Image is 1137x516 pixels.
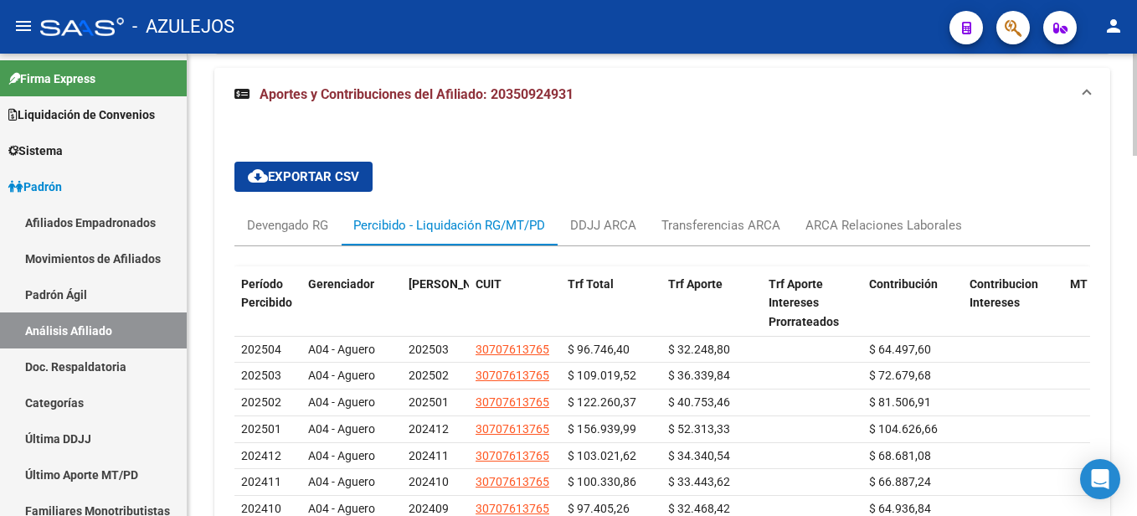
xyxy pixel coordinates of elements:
[570,216,636,235] div: DDJJ ARCA
[970,277,1038,310] span: Contribucion Intereses
[409,277,499,291] span: [PERSON_NAME]
[8,178,62,196] span: Padrón
[132,8,234,45] span: - AZULEJOS
[661,216,780,235] div: Transferencias ARCA
[248,166,268,186] mat-icon: cloud_download
[409,502,449,515] span: 202409
[668,277,723,291] span: Trf Aporte
[476,502,549,515] span: 30707613765
[668,343,730,356] span: $ 32.248,80
[241,369,281,382] span: 202503
[308,369,375,382] span: A04 - Aguero
[8,70,95,88] span: Firma Express
[561,266,661,340] datatable-header-cell: Trf Total
[568,502,630,515] span: $ 97.405,26
[1080,459,1120,499] div: Open Intercom Messenger
[805,216,962,235] div: ARCA Relaciones Laborales
[869,502,931,515] span: $ 64.936,84
[476,475,549,488] span: 30707613765
[241,277,292,310] span: Período Percibido
[668,369,730,382] span: $ 36.339,84
[353,216,545,235] div: Percibido - Liquidación RG/MT/PD
[869,369,931,382] span: $ 72.679,68
[241,502,281,515] span: 202410
[476,369,549,382] span: 30707613765
[1070,277,1119,291] span: MT Bruto
[476,395,549,409] span: 30707613765
[476,343,549,356] span: 30707613765
[476,449,549,462] span: 30707613765
[308,502,375,515] span: A04 - Aguero
[241,449,281,462] span: 202412
[13,16,33,36] mat-icon: menu
[668,475,730,488] span: $ 33.443,62
[568,395,636,409] span: $ 122.260,37
[241,343,281,356] span: 202504
[214,68,1110,121] mat-expansion-panel-header: Aportes y Contribuciones del Afiliado: 20350924931
[248,169,359,184] span: Exportar CSV
[402,266,469,340] datatable-header-cell: Período Devengado
[869,343,931,356] span: $ 64.497,60
[668,449,730,462] span: $ 34.340,54
[308,475,375,488] span: A04 - Aguero
[869,449,931,462] span: $ 68.681,08
[862,266,963,340] datatable-header-cell: Contribución
[8,106,155,124] span: Liquidación de Convenios
[568,422,636,436] span: $ 156.939,99
[409,449,449,462] span: 202411
[260,86,574,102] span: Aportes y Contribuciones del Afiliado: 20350924931
[409,369,449,382] span: 202502
[308,422,375,436] span: A04 - Aguero
[476,422,549,436] span: 30707613765
[241,475,281,488] span: 202411
[661,266,762,340] datatable-header-cell: Trf Aporte
[762,266,862,340] datatable-header-cell: Trf Aporte Intereses Prorrateados
[568,369,636,382] span: $ 109.019,52
[963,266,1063,340] datatable-header-cell: Contribucion Intereses
[409,422,449,436] span: 202412
[668,502,730,515] span: $ 32.468,42
[308,449,375,462] span: A04 - Aguero
[308,277,374,291] span: Gerenciador
[308,395,375,409] span: A04 - Aguero
[247,216,328,235] div: Devengado RG
[308,343,375,356] span: A04 - Aguero
[869,422,938,436] span: $ 104.626,66
[568,343,630,356] span: $ 96.746,40
[409,475,449,488] span: 202410
[409,395,449,409] span: 202501
[668,422,730,436] span: $ 52.313,33
[869,277,938,291] span: Contribución
[869,395,931,409] span: $ 81.506,91
[568,475,636,488] span: $ 100.330,86
[241,395,281,409] span: 202502
[668,395,730,409] span: $ 40.753,46
[568,277,614,291] span: Trf Total
[234,266,301,340] datatable-header-cell: Período Percibido
[1104,16,1124,36] mat-icon: person
[234,162,373,192] button: Exportar CSV
[869,475,931,488] span: $ 66.887,24
[8,142,63,160] span: Sistema
[769,277,839,329] span: Trf Aporte Intereses Prorrateados
[469,266,561,340] datatable-header-cell: CUIT
[301,266,402,340] datatable-header-cell: Gerenciador
[568,449,636,462] span: $ 103.021,62
[476,277,502,291] span: CUIT
[409,343,449,356] span: 202503
[241,422,281,436] span: 202501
